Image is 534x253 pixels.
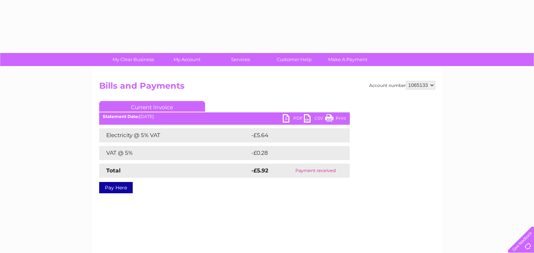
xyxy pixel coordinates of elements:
a: Current Invoice [99,101,205,112]
a: PDF [283,114,304,124]
td: -£5.64 [250,128,335,142]
a: Customer Help [265,53,323,66]
td: VAT @ 5% [99,146,250,160]
strong: Total [106,167,121,174]
a: My Account [158,53,216,66]
a: Make A Payment [319,53,377,66]
div: [DATE] [99,114,350,119]
td: -£0.28 [250,146,335,160]
div: Account number [369,81,435,89]
h2: Bills and Payments [99,81,435,94]
a: My Clear Business [104,53,162,66]
td: Payment received [281,164,350,178]
b: Statement Date: [103,114,139,119]
strong: -£5.92 [251,167,268,174]
a: CSV [304,114,325,124]
a: Pay Here [99,182,133,193]
td: Electricity @ 5% VAT [99,128,250,142]
a: Print [325,114,346,124]
a: Services [211,53,270,66]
